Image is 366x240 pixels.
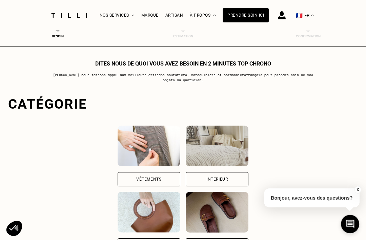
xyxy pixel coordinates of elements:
img: Chaussures [186,192,248,233]
a: Artisan [165,13,183,18]
h1: Dites nous de quoi vous avez besoin en 2 minutes top chrono [95,60,271,67]
div: Besoin [44,34,72,38]
img: Intérieur [186,126,248,166]
div: Confirmation [295,34,322,38]
img: Logo du service de couturière Tilli [49,13,89,18]
a: Marque [141,13,159,18]
img: menu déroulant [311,15,314,16]
div: Catégorie [8,96,358,112]
p: Bonjour, avez-vous des questions? [264,188,360,207]
span: 🇫🇷 [296,12,303,19]
div: Intérieur [206,177,228,181]
button: X [354,186,361,193]
div: Nos services [100,0,135,31]
div: Vêtements [136,177,161,181]
p: [PERSON_NAME] nous faisons appel aux meilleurs artisans couturiers , maroquiniers et cordonniers ... [49,72,318,82]
img: Vêtements [118,126,180,166]
img: Menu déroulant [132,15,135,16]
img: Menu déroulant à propos [213,15,216,16]
img: icône connexion [278,11,286,19]
a: Prendre soin ici [223,8,269,22]
button: 🇫🇷 FR [292,0,317,31]
div: Estimation [169,34,197,38]
img: Accessoires [118,192,180,233]
div: À propos [190,0,216,31]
